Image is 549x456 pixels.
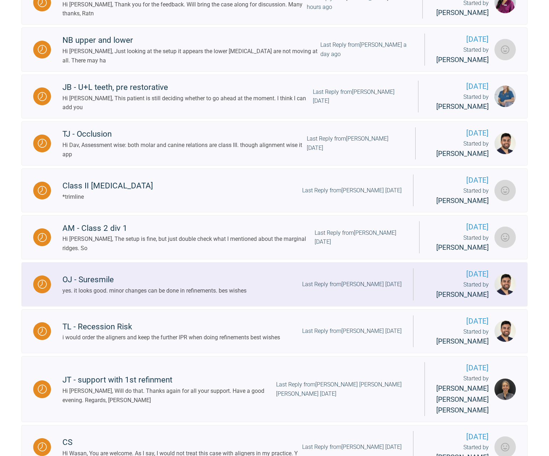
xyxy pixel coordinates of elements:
div: Started by [436,374,489,416]
div: CS [62,436,298,449]
div: TJ - Occlusion [62,128,307,141]
a: WaitingClass II [MEDICAL_DATA]*trimlineLast Reply from[PERSON_NAME] [DATE][DATE]Started by [PERSO... [21,168,528,213]
img: Yuliya Khober [494,227,516,248]
img: Waiting [38,280,47,289]
img: Davinderjit Singh [494,133,516,154]
div: JB - U+L teeth, pre restorative [62,81,313,94]
span: [DATE] [436,34,489,45]
span: [PERSON_NAME] [436,150,489,158]
span: [PERSON_NAME] [436,337,489,345]
div: Last Reply from [PERSON_NAME] [DATE] [302,326,402,336]
div: Last Reply from [PERSON_NAME] [DATE] [307,134,404,152]
span: [DATE] [425,431,489,443]
div: Started by [425,327,489,347]
img: Waiting [38,327,47,336]
span: [DATE] [436,362,489,374]
div: Started by [430,92,489,112]
span: [PERSON_NAME] [436,102,489,111]
span: [PERSON_NAME] [436,9,489,17]
div: yes. it looks good. minor changes can be done in refinements. bes wishes [62,286,246,295]
div: Last Reply from [PERSON_NAME] [DATE] [313,87,407,106]
div: OJ - Suresmile [62,273,246,286]
img: Waiting [38,385,47,394]
a: WaitingOJ - Suresmileyes. it looks good. minor changes can be done in refinements. bes wishesLast... [21,262,528,306]
a: WaitingTL - Recession Riski would order the aligners and keep the further IPR when doing refineme... [21,309,528,354]
span: [DATE] [431,221,489,233]
img: Waiting [38,186,47,195]
div: Class II [MEDICAL_DATA] [62,179,153,192]
a: WaitingJB - U+L teeth, pre restorativeHi [PERSON_NAME], This patient is still deciding whether to... [21,75,528,119]
div: AM - Class 2 div 1 [62,222,315,235]
div: Last Reply from [PERSON_NAME] a day ago [320,40,413,59]
div: Hi [PERSON_NAME], Just looking at the setup it appears the lower [MEDICAL_DATA] are not moving at... [62,47,320,65]
a: WaitingNB upper and lowerHi [PERSON_NAME], Just looking at the setup it appears the lower [MEDICA... [21,27,528,72]
a: WaitingJT - support with 1st refinmentHi [PERSON_NAME], Will do that. Thanks again for all your s... [21,356,528,422]
span: [DATE] [427,127,489,139]
div: Hi [PERSON_NAME], Will do that. Thanks again for all your support. Have a good evening. Regards, ... [62,386,276,405]
span: [PERSON_NAME] [436,290,489,299]
div: Last Reply from [PERSON_NAME] [DATE] [302,442,402,452]
img: Katherine Weatherly [494,86,516,107]
img: Davinderjit Singh [494,320,516,342]
span: [PERSON_NAME] [436,56,489,64]
div: Last Reply from [PERSON_NAME] [PERSON_NAME] [PERSON_NAME] [DATE] [276,380,413,398]
img: Waiting [38,139,47,148]
div: Started by [431,233,489,253]
img: Waiting [38,92,47,101]
div: Started by [436,45,489,65]
img: Waiting [38,233,47,242]
span: [PERSON_NAME] [436,197,489,205]
span: [DATE] [430,81,489,92]
div: TL - Recession Risk [62,320,280,333]
img: Davinderjit Singh [494,274,516,295]
div: NB upper and lower [62,34,320,47]
span: [DATE] [425,174,489,186]
img: Annita Tasiou [494,180,516,201]
img: Waiting [38,45,47,54]
span: [PERSON_NAME] [PERSON_NAME] [PERSON_NAME] [436,384,489,414]
div: Started by [425,280,489,300]
div: Hi Dav, Assessment wise: both molar and canine relations are class III. though alignment wise it app [62,141,307,159]
div: i would order the aligners and keep the further IPR when doing refinements best wishes [62,333,280,342]
div: *trimline [62,192,153,202]
div: Started by [427,139,489,159]
span: [PERSON_NAME] [436,243,489,252]
div: Hi [PERSON_NAME], This patient is still deciding whether to go ahead at the moment. I think I can... [62,94,313,112]
a: WaitingTJ - OcclusionHi Dav, Assessment wise: both molar and canine relations are class III. thou... [21,121,528,166]
div: Last Reply from [PERSON_NAME] [DATE] [302,280,402,289]
div: JT - support with 1st refinment [62,374,276,386]
img: Waiting [38,442,47,451]
span: [DATE] [425,268,489,280]
span: [DATE] [425,315,489,327]
img: Ali Hadi [494,39,516,60]
div: Last Reply from [PERSON_NAME] [DATE] [315,228,408,247]
div: Started by [425,186,489,206]
div: Last Reply from [PERSON_NAME] [DATE] [302,186,402,195]
div: Hi [PERSON_NAME], The setup is fine, but just double check what I mentioned about the marginal ri... [62,234,315,253]
a: WaitingAM - Class 2 div 1Hi [PERSON_NAME], The setup is fine, but just double check what I mentio... [21,215,528,259]
img: Joana Alexandra Domingues Santos de Matos [494,379,516,400]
